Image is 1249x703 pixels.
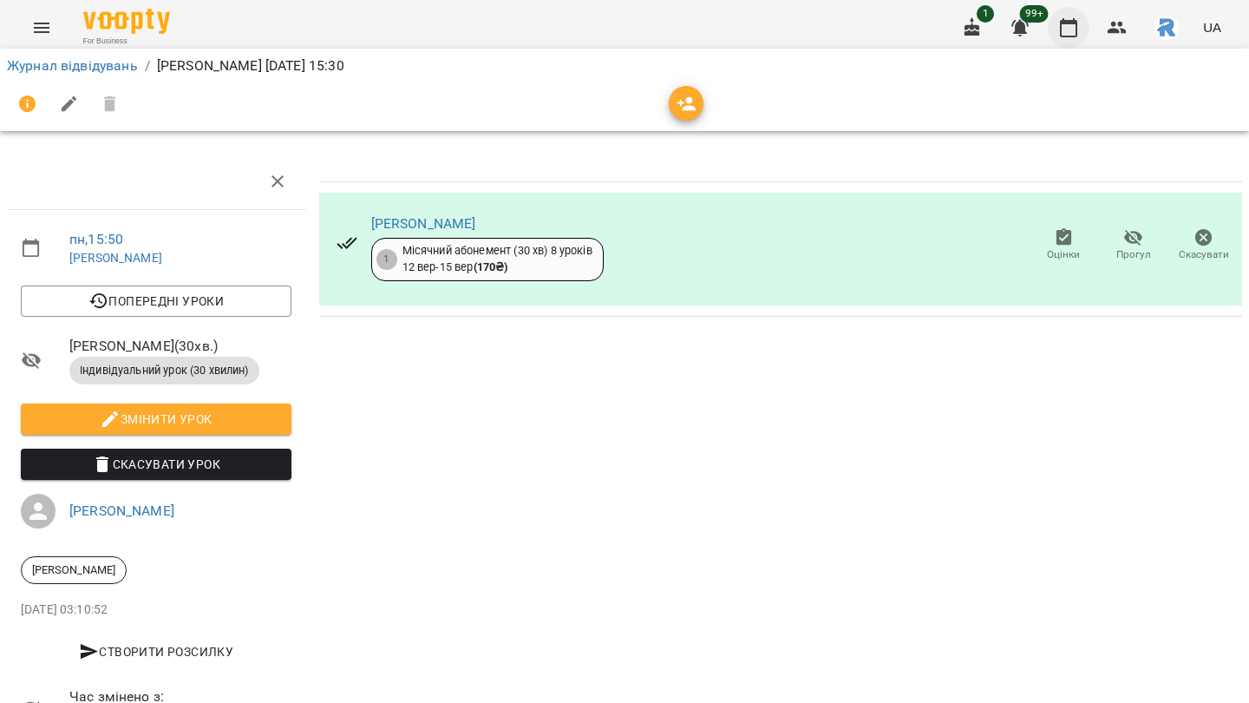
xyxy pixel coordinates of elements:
span: Прогул [1116,247,1151,262]
span: Змінити урок [35,409,278,430]
button: Попередні уроки [21,286,291,317]
a: [PERSON_NAME] [69,503,174,519]
p: [PERSON_NAME] [DATE] 15:30 [157,56,344,76]
span: For Business [83,36,170,47]
div: Місячний абонемент (30 хв) 8 уроків 12 вер - 15 вер [402,243,592,275]
button: Змінити урок [21,404,291,435]
img: 4d5b4add5c842939a2da6fce33177f00.jpeg [1154,16,1179,40]
a: [PERSON_NAME] [371,215,476,232]
span: 99+ [1020,5,1049,23]
p: [DATE] 03:10:52 [21,601,291,619]
span: 1 [977,5,994,23]
a: пн , 15:50 [69,231,123,247]
span: Оцінки [1047,247,1080,262]
span: Скасувати Урок [35,454,278,475]
span: [PERSON_NAME] ( 30 хв. ) [69,336,291,357]
div: 1 [376,249,397,270]
span: Індивідуальний урок (30 хвилин) [69,363,259,378]
b: ( 170 ₴ ) [474,260,508,273]
button: Скасувати [1168,221,1239,270]
button: Оцінки [1029,221,1099,270]
button: Прогул [1099,221,1169,270]
div: [PERSON_NAME] [21,556,127,584]
button: UA [1196,11,1228,43]
li: / [145,56,150,76]
span: Скасувати [1179,247,1229,262]
button: Скасувати Урок [21,449,291,480]
a: [PERSON_NAME] [69,251,162,265]
img: Voopty Logo [83,9,170,34]
span: Створити розсилку [28,641,284,662]
nav: breadcrumb [7,56,1242,76]
span: [PERSON_NAME] [22,562,126,578]
span: UA [1203,18,1221,36]
button: Menu [21,7,62,49]
span: Попередні уроки [35,291,278,312]
button: Створити розсилку [21,636,291,667]
a: Журнал відвідувань [7,57,138,74]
